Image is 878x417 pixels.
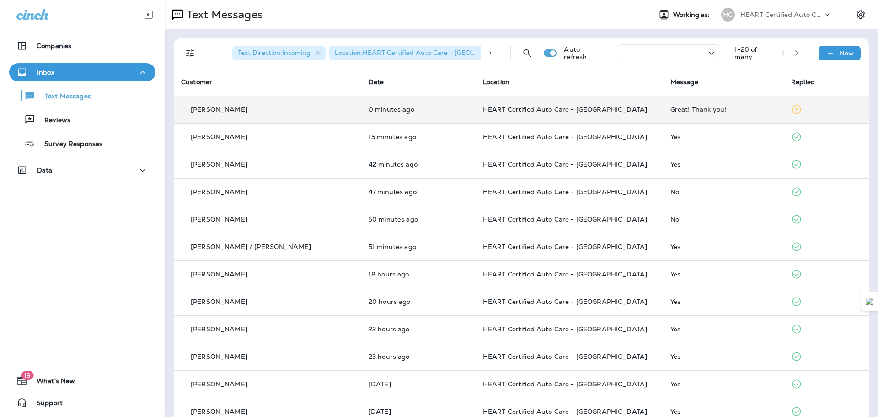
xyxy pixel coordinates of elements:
[35,116,70,125] p: Reviews
[369,78,384,86] span: Date
[483,188,647,196] span: HEART Certified Auto Care - [GEOGRAPHIC_DATA]
[369,161,468,168] p: Aug 14, 2025 09:14 AM
[27,399,63,410] span: Support
[21,371,33,380] span: 19
[191,133,247,141] p: [PERSON_NAME]
[670,408,776,415] div: Yes
[670,353,776,360] div: Yes
[183,8,263,22] p: Text Messages
[9,394,155,412] button: Support
[670,78,698,86] span: Message
[181,44,199,62] button: Filters
[181,78,212,86] span: Customer
[670,271,776,278] div: Yes
[740,11,823,18] p: HEART Certified Auto Care
[369,380,468,388] p: Aug 13, 2025 09:56 AM
[369,133,468,141] p: Aug 14, 2025 09:41 AM
[191,216,247,223] p: [PERSON_NAME]
[191,271,247,278] p: [PERSON_NAME]
[329,46,494,60] div: Location:HEART Certified Auto Care - [GEOGRAPHIC_DATA]
[483,407,647,416] span: HEART Certified Auto Care - [GEOGRAPHIC_DATA]
[369,188,468,195] p: Aug 14, 2025 09:09 AM
[9,372,155,390] button: 19What's New
[9,63,155,81] button: Inbox
[670,325,776,333] div: Yes
[136,5,161,24] button: Collapse Sidebar
[37,167,53,174] p: Data
[9,134,155,153] button: Survey Responses
[670,216,776,223] div: No
[369,271,468,278] p: Aug 13, 2025 03:39 PM
[483,133,647,141] span: HEART Certified Auto Care - [GEOGRAPHIC_DATA]
[191,408,247,415] p: [PERSON_NAME]
[483,105,647,114] span: HEART Certified Auto Care - [GEOGRAPHIC_DATA]
[483,380,647,388] span: HEART Certified Auto Care - [GEOGRAPHIC_DATA]
[483,78,509,86] span: Location
[369,106,468,113] p: Aug 14, 2025 09:56 AM
[191,298,247,305] p: [PERSON_NAME]
[670,133,776,141] div: Yes
[191,161,247,168] p: [PERSON_NAME]
[483,352,647,361] span: HEART Certified Auto Care - [GEOGRAPHIC_DATA]
[9,86,155,105] button: Text Messages
[369,216,468,223] p: Aug 14, 2025 09:06 AM
[191,380,247,388] p: [PERSON_NAME]
[36,92,91,101] p: Text Messages
[670,106,776,113] div: Great! Thank you!
[27,377,75,388] span: What's New
[721,8,735,22] div: HC
[9,37,155,55] button: Companies
[9,110,155,129] button: Reviews
[483,270,647,278] span: HEART Certified Auto Care - [GEOGRAPHIC_DATA]
[369,298,468,305] p: Aug 13, 2025 01:34 PM
[670,380,776,388] div: Yes
[369,243,468,250] p: Aug 14, 2025 09:06 AM
[866,298,874,306] img: Detect Auto
[9,161,155,179] button: Data
[852,6,869,23] button: Settings
[35,140,102,149] p: Survey Responses
[238,49,311,57] span: Text Direction : Incoming
[191,106,247,113] p: [PERSON_NAME]
[670,188,776,195] div: No
[335,49,525,57] span: Location : HEART Certified Auto Care - [GEOGRAPHIC_DATA]
[734,46,773,60] div: 1 - 20 of many
[670,298,776,305] div: Yes
[483,298,647,306] span: HEART Certified Auto Care - [GEOGRAPHIC_DATA]
[564,46,603,60] p: Auto refresh
[37,42,71,49] p: Companies
[191,188,247,195] p: [PERSON_NAME]
[369,408,468,415] p: Aug 13, 2025 09:56 AM
[37,69,54,76] p: Inbox
[840,49,854,57] p: New
[191,243,311,250] p: [PERSON_NAME] / [PERSON_NAME]
[369,325,468,333] p: Aug 13, 2025 11:00 AM
[518,44,536,62] button: Search Messages
[483,160,647,168] span: HEART Certified Auto Care - [GEOGRAPHIC_DATA]
[483,243,647,251] span: HEART Certified Auto Care - [GEOGRAPHIC_DATA]
[670,161,776,168] div: Yes
[483,325,647,333] span: HEART Certified Auto Care - [GEOGRAPHIC_DATA]
[232,46,326,60] div: Text Direction:Incoming
[369,353,468,360] p: Aug 13, 2025 10:21 AM
[191,325,247,333] p: [PERSON_NAME]
[791,78,815,86] span: Replied
[191,353,247,360] p: [PERSON_NAME]
[670,243,776,250] div: Yes
[673,11,712,19] span: Working as:
[483,215,647,223] span: HEART Certified Auto Care - [GEOGRAPHIC_DATA]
